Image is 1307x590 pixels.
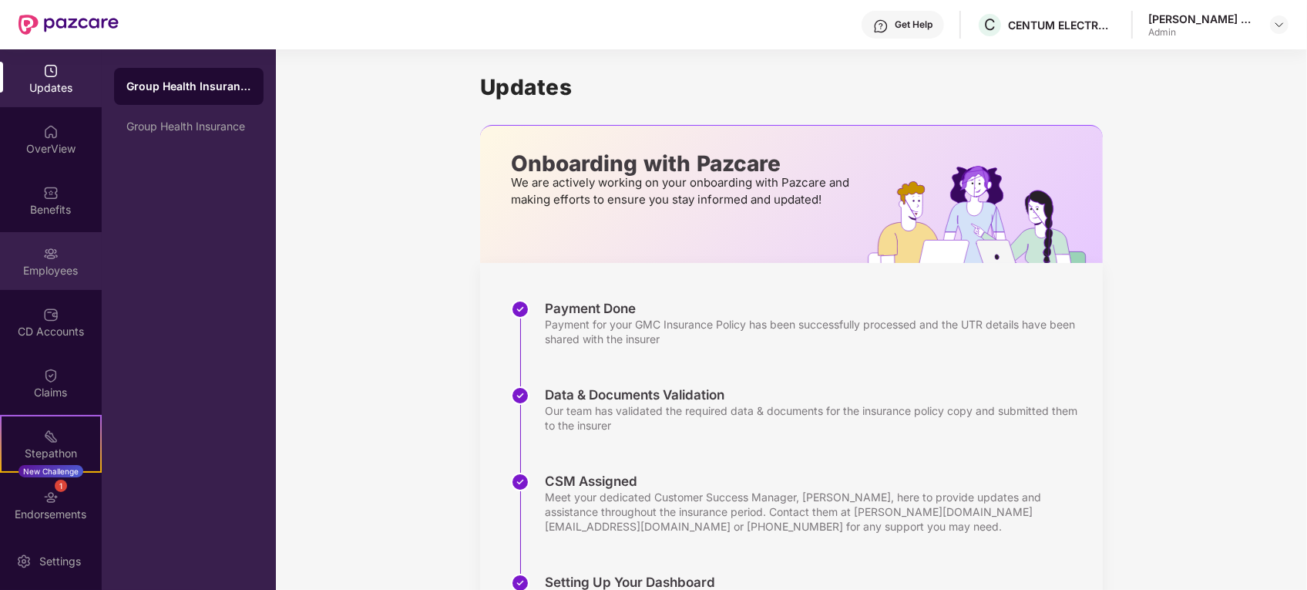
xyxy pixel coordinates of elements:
div: CENTUM ELECTRONICS LIMITED [1008,18,1116,32]
img: svg+xml;base64,PHN2ZyBpZD0iQmVuZWZpdHMiIHhtbG5zPSJodHRwOi8vd3d3LnczLm9yZy8yMDAwL3N2ZyIgd2lkdGg9Ij... [43,185,59,201]
div: [PERSON_NAME] B S [1148,12,1256,26]
div: Group Health Insurance [126,79,251,94]
div: Get Help [895,19,932,31]
img: svg+xml;base64,PHN2ZyBpZD0iU3RlcC1Eb25lLTMyeDMyIiB4bWxucz0iaHR0cDovL3d3dy53My5vcmcvMjAwMC9zdmciIH... [511,300,529,319]
img: svg+xml;base64,PHN2ZyBpZD0iRHJvcGRvd24tMzJ4MzIiIHhtbG5zPSJodHRwOi8vd3d3LnczLm9yZy8yMDAwL3N2ZyIgd2... [1273,19,1285,31]
img: svg+xml;base64,PHN2ZyBpZD0iSG9tZSIgeG1sbnM9Imh0dHA6Ly93d3cudzMub3JnLzIwMDAvc3ZnIiB3aWR0aD0iMjAiIG... [43,124,59,140]
div: CSM Assigned [545,473,1087,490]
div: Admin [1148,26,1256,39]
img: svg+xml;base64,PHN2ZyBpZD0iU2V0dGluZy0yMHgyMCIgeG1sbnM9Imh0dHA6Ly93d3cudzMub3JnLzIwMDAvc3ZnIiB3aW... [16,554,32,569]
img: hrOnboarding [868,166,1103,263]
img: svg+xml;base64,PHN2ZyBpZD0iU3RlcC1Eb25lLTMyeDMyIiB4bWxucz0iaHR0cDovL3d3dy53My5vcmcvMjAwMC9zdmciIH... [511,473,529,491]
div: Our team has validated the required data & documents for the insurance policy copy and submitted ... [545,403,1087,433]
div: Payment Done [545,300,1087,317]
img: svg+xml;base64,PHN2ZyBpZD0iVXBkYXRlZCIgeG1sbnM9Imh0dHA6Ly93d3cudzMub3JnLzIwMDAvc3ZnIiB3aWR0aD0iMj... [43,63,59,79]
img: New Pazcare Logo [18,15,119,35]
img: svg+xml;base64,PHN2ZyBpZD0iQ2xhaW0iIHhtbG5zPSJodHRwOi8vd3d3LnczLm9yZy8yMDAwL3N2ZyIgd2lkdGg9IjIwIi... [43,368,59,383]
p: We are actively working on your onboarding with Pazcare and making efforts to ensure you stay inf... [511,174,854,208]
div: Settings [35,554,86,569]
div: Payment for your GMC Insurance Policy has been successfully processed and the UTR details have be... [545,317,1087,346]
div: 1 [55,480,67,492]
img: svg+xml;base64,PHN2ZyBpZD0iQ0RfQWNjb3VudHMiIGRhdGEtbmFtZT0iQ0QgQWNjb3VudHMiIHhtbG5zPSJodHRwOi8vd3... [43,307,59,322]
div: Group Health Insurance [126,120,251,133]
div: Stepathon [2,446,100,461]
div: Meet your dedicated Customer Success Manager, [PERSON_NAME], here to provide updates and assistan... [545,490,1087,534]
div: New Challenge [18,465,83,477]
img: svg+xml;base64,PHN2ZyBpZD0iRW5kb3JzZW1lbnRzIiB4bWxucz0iaHR0cDovL3d3dy53My5vcmcvMjAwMC9zdmciIHdpZH... [43,490,59,505]
img: svg+xml;base64,PHN2ZyBpZD0iRW1wbG95ZWVzIiB4bWxucz0iaHR0cDovL3d3dy53My5vcmcvMjAwMC9zdmciIHdpZHRoPS... [43,246,59,261]
img: svg+xml;base64,PHN2ZyB4bWxucz0iaHR0cDovL3d3dy53My5vcmcvMjAwMC9zdmciIHdpZHRoPSIyMSIgaGVpZ2h0PSIyMC... [43,429,59,444]
img: svg+xml;base64,PHN2ZyBpZD0iU3RlcC1Eb25lLTMyeDMyIiB4bWxucz0iaHR0cDovL3d3dy53My5vcmcvMjAwMC9zdmciIH... [511,386,529,405]
div: Data & Documents Validation [545,386,1087,403]
img: svg+xml;base64,PHN2ZyBpZD0iSGVscC0zMngzMiIgeG1sbnM9Imh0dHA6Ly93d3cudzMub3JnLzIwMDAvc3ZnIiB3aWR0aD... [873,19,889,34]
p: Onboarding with Pazcare [511,157,854,170]
span: C [984,15,996,34]
h1: Updates [480,74,1103,100]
